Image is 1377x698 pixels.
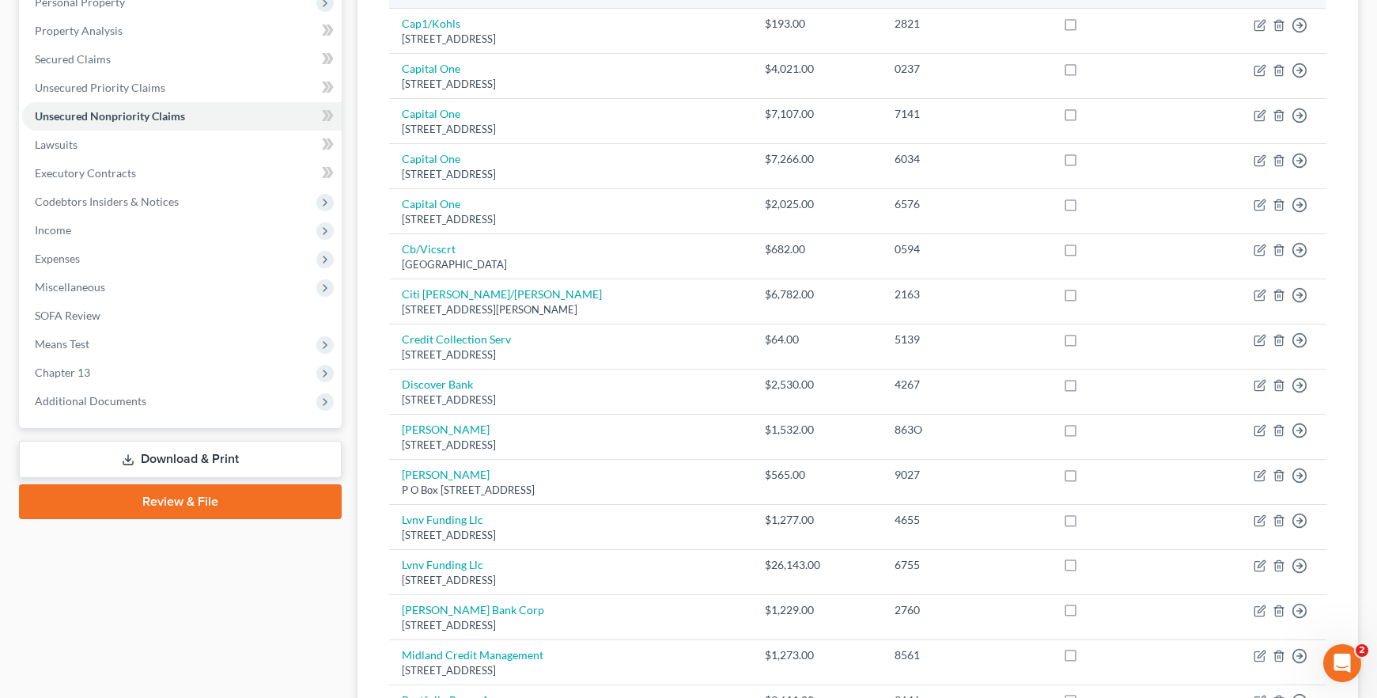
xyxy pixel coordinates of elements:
a: Unsecured Priority Claims [22,74,342,102]
div: 9027 [895,467,1037,483]
a: Discover Bank [402,377,473,391]
iframe: Intercom live chat [1323,644,1361,682]
img: Profile image for Emma [18,55,50,87]
div: 6034 [895,151,1037,167]
a: Capital One [402,197,460,211]
span: Secured Claims [35,52,111,66]
div: • 1h ago [151,71,196,88]
span: Executory Contracts [35,166,136,180]
a: Capital One [402,107,460,120]
a: [PERSON_NAME] [402,423,490,436]
a: Property Analysis [22,17,342,45]
span: Unsecured Priority Claims [35,81,165,94]
div: 4267 [895,377,1037,393]
div: [STREET_ADDRESS] [402,663,740,678]
img: Profile image for Katie [18,231,50,263]
a: Lvnv Funding Llc [402,558,483,571]
div: [PERSON_NAME] [56,71,148,88]
div: $565.00 [765,467,869,483]
button: Help [211,494,316,557]
div: 0594 [895,241,1037,257]
div: • [DATE] [151,247,195,264]
a: Review & File [19,484,342,519]
div: $26,143.00 [765,557,869,573]
span: Miscellaneous [35,280,105,294]
a: Capital One [402,62,460,75]
div: $6,782.00 [765,286,869,302]
div: [STREET_ADDRESS] [402,212,740,227]
div: [PERSON_NAME] [56,188,148,205]
img: Profile image for Emma [18,114,50,146]
div: $1,532.00 [765,422,869,438]
div: 8561 [895,647,1037,663]
h1: Messages [117,7,202,34]
span: Codebtors Insiders & Notices [35,195,179,208]
button: Messages [105,494,210,557]
a: [PERSON_NAME] [402,468,490,481]
div: [PERSON_NAME] [56,364,148,381]
span: SOFA Review [35,309,100,322]
a: Unsecured Nonpriority Claims [22,102,342,131]
div: 6576 [895,196,1037,212]
span: Means Test [35,337,89,351]
div: $7,107.00 [765,106,869,122]
div: 4655 [895,512,1037,528]
div: [STREET_ADDRESS] [402,347,740,362]
div: 5139 [895,332,1037,347]
span: Chapter 13 [35,366,90,379]
span: Messages [127,533,188,544]
div: [STREET_ADDRESS] [402,528,740,543]
a: Capital One [402,152,460,165]
div: $64.00 [765,332,869,347]
div: 6755 [895,557,1037,573]
span: Home [36,533,69,544]
a: Credit Collection Serv [402,332,511,346]
img: Profile image for Katie [18,173,50,204]
div: 863O [895,422,1037,438]
div: [STREET_ADDRESS] [402,32,740,47]
div: [PERSON_NAME] [56,423,148,439]
span: Lawsuits [35,138,78,151]
div: $7,266.00 [765,151,869,167]
div: 2163 [895,286,1037,302]
a: Secured Claims [22,45,342,74]
a: Download & Print [19,441,342,478]
div: $2,530.00 [765,377,869,393]
div: [STREET_ADDRESS] [402,573,740,588]
div: $1,273.00 [765,647,869,663]
span: Expenses [35,252,80,265]
div: • [DATE] [151,188,195,205]
a: Cap1/Kohls [402,17,460,30]
div: 0237 [895,61,1037,77]
div: [STREET_ADDRESS] [402,393,740,408]
span: Join us [DATE] 2pm EST for our Download & Print webinar! The success team will walk you through h... [56,290,982,303]
a: Citi [PERSON_NAME]/[PERSON_NAME] [402,287,602,301]
div: [GEOGRAPHIC_DATA] [402,257,740,272]
div: [PERSON_NAME] [56,247,148,264]
a: Midland Credit Management [402,648,543,662]
div: $682.00 [765,241,869,257]
div: Close [278,6,306,35]
span: Help [251,533,276,544]
div: [STREET_ADDRESS][PERSON_NAME] [402,302,740,317]
div: • [DATE] [151,364,195,381]
span: 2 [1356,644,1368,657]
div: P O Box [STREET_ADDRESS] [402,483,740,498]
div: • [DATE] [151,423,195,439]
div: [PERSON_NAME] [56,305,148,322]
div: • [DATE] [151,305,195,322]
div: 2760 [895,602,1037,618]
div: [PERSON_NAME] [56,481,148,498]
div: [STREET_ADDRESS] [402,438,740,453]
span: Income [35,223,71,237]
div: $1,229.00 [765,602,869,618]
div: $193.00 [765,16,869,32]
span: Property Analysis [35,24,123,37]
div: [STREET_ADDRESS] [402,77,740,92]
a: Executory Contracts [22,159,342,188]
div: [STREET_ADDRESS] [402,167,740,182]
div: $2,025.00 [765,196,869,212]
img: Profile image for Lindsey [18,465,50,497]
a: Lawsuits [22,131,342,159]
div: 7141 [895,106,1037,122]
